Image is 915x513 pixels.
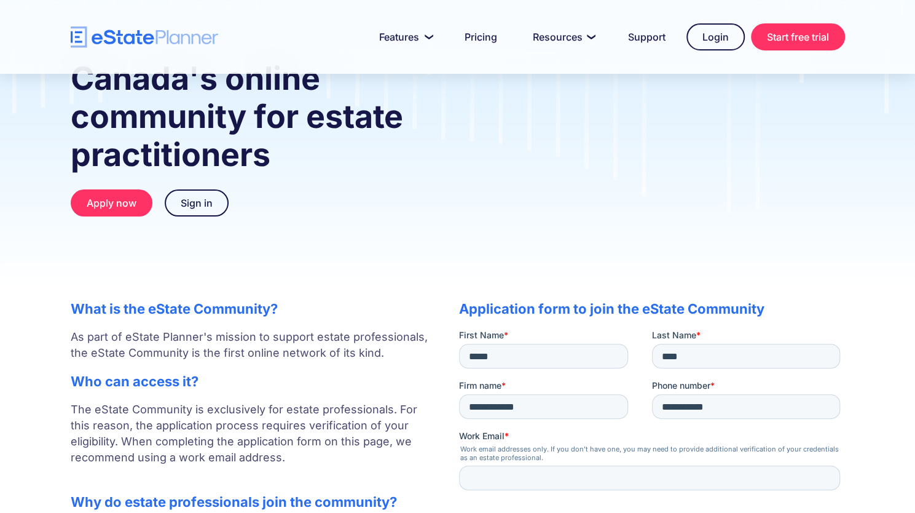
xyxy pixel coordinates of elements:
a: Pricing [450,25,512,49]
h2: Who can access it? [71,373,434,389]
a: Start free trial [751,23,845,50]
p: The eState Community is exclusively for estate professionals. For this reason, the application pr... [71,402,434,482]
a: Sign in [165,189,229,217]
a: Support [613,25,680,49]
a: home [71,26,218,48]
h2: Why do estate professionals join the community? [71,494,434,510]
p: As part of eState Planner's mission to support estate professionals, the eState Community is the ... [71,329,434,361]
a: Apply now [71,189,152,217]
a: Features [364,25,444,49]
a: Resources [518,25,607,49]
a: Login [686,23,745,50]
strong: Canada's online community for estate practitioners [71,59,403,174]
h2: What is the eState Community? [71,301,434,317]
h2: Application form to join the eState Community [459,301,845,317]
